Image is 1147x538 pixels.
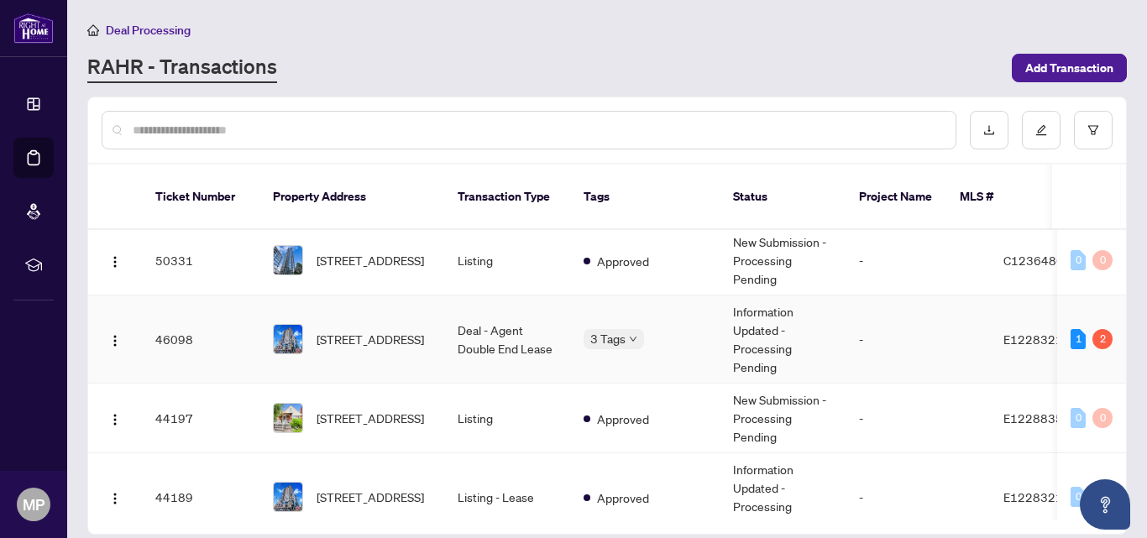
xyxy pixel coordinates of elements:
img: thumbnail-img [274,325,302,353]
button: download [970,111,1008,149]
th: Ticket Number [142,165,259,230]
div: 0 [1071,408,1086,428]
img: thumbnail-img [274,483,302,511]
img: Logo [108,492,122,505]
span: 3 Tags [590,329,626,348]
span: filter [1087,124,1099,136]
th: Transaction Type [444,165,570,230]
span: [STREET_ADDRESS] [317,409,424,427]
th: Tags [570,165,720,230]
button: Logo [102,326,128,353]
th: Status [720,165,846,230]
td: - [846,295,990,384]
button: Add Transaction [1012,54,1127,82]
img: thumbnail-img [274,404,302,432]
span: E12288352 [1003,410,1071,426]
img: Logo [108,413,122,426]
div: 0 [1071,487,1086,507]
td: New Submission - Processing Pending [720,384,846,453]
div: 2 [1092,329,1113,349]
span: [STREET_ADDRESS] [317,251,424,269]
button: Logo [102,483,128,510]
span: download [983,124,995,136]
button: filter [1074,111,1113,149]
img: thumbnail-img [274,246,302,274]
span: C12364860 [1003,253,1071,268]
a: RAHR - Transactions [87,53,277,83]
div: 0 [1092,408,1113,428]
span: MP [23,493,45,516]
td: Information Updated - Processing Pending [720,295,846,384]
td: 50331 [142,226,259,295]
button: Open asap [1080,479,1130,530]
div: 1 [1071,329,1086,349]
button: edit [1022,111,1061,149]
img: logo [13,13,54,44]
td: Listing [444,226,570,295]
span: Approved [597,410,649,428]
span: edit [1035,124,1047,136]
td: Deal - Agent Double End Lease [444,295,570,384]
img: Logo [108,334,122,347]
th: MLS # [946,165,1047,230]
td: - [846,384,990,453]
span: [STREET_ADDRESS] [317,330,424,348]
td: New Submission - Processing Pending [720,226,846,295]
span: Approved [597,488,649,507]
span: [STREET_ADDRESS] [317,488,424,506]
span: Approved [597,252,649,270]
button: Logo [102,405,128,431]
img: Logo [108,255,122,269]
div: 0 [1092,250,1113,270]
th: Project Name [846,165,946,230]
span: E12283217 [1003,332,1071,347]
span: E12283217 [1003,489,1071,504]
span: Add Transaction [1025,55,1113,81]
td: 46098 [142,295,259,384]
span: home [87,24,99,36]
span: down [629,335,637,343]
button: Logo [102,247,128,274]
td: Listing [444,384,570,453]
span: Deal Processing [106,23,191,38]
th: Property Address [259,165,444,230]
td: - [846,226,990,295]
td: 44197 [142,384,259,453]
div: 0 [1071,250,1086,270]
